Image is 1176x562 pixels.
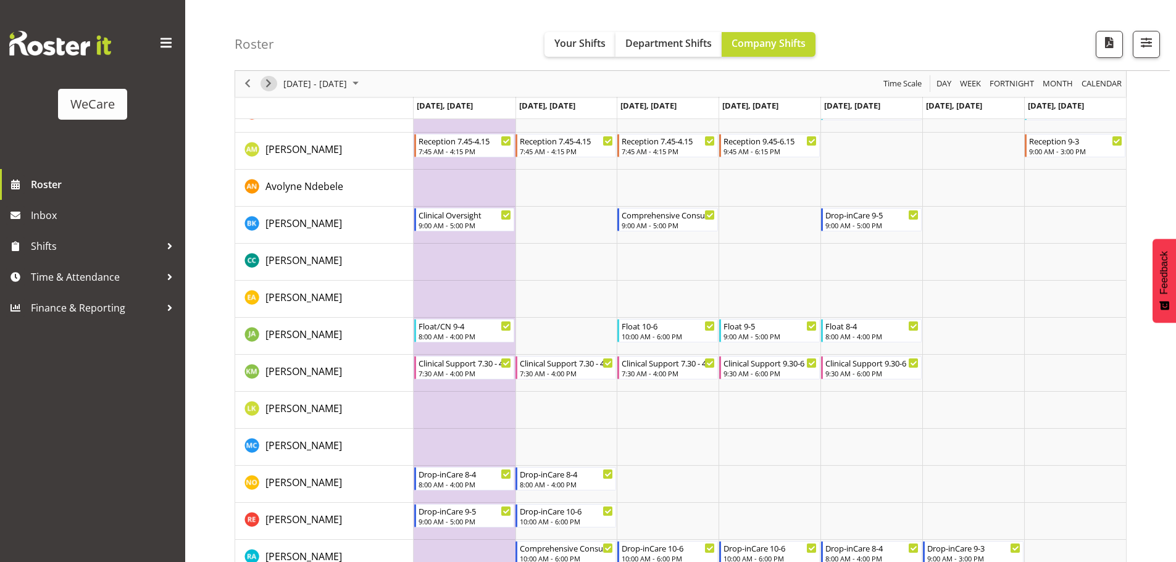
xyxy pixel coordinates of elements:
[265,438,342,453] a: [PERSON_NAME]
[520,368,613,378] div: 7:30 AM - 4:00 PM
[240,76,256,92] button: Previous
[235,170,414,207] td: Avolyne Ndebele resource
[265,143,342,156] span: [PERSON_NAME]
[882,76,924,92] button: Time Scale
[1029,134,1122,147] div: Reception 9-3
[265,291,342,304] span: [PERSON_NAME]
[419,146,512,156] div: 7:45 AM - 4:15 PM
[520,146,613,156] div: 7:45 AM - 4:15 PM
[617,208,718,231] div: Brian Ko"s event - Comprehensive Consult 9-5 Begin From Wednesday, September 24, 2025 at 9:00:00 ...
[235,133,414,170] td: Antonia Mao resource
[1153,239,1176,323] button: Feedback - Show survey
[988,76,1036,92] button: Fortnight
[419,368,512,378] div: 7:30 AM - 4:00 PM
[235,392,414,429] td: Liandy Kritzinger resource
[617,134,718,157] div: Antonia Mao"s event - Reception 7.45-4.15 Begin From Wednesday, September 24, 2025 at 7:45:00 AM ...
[265,179,343,194] a: Avolyne Ndebele
[825,209,919,221] div: Drop-inCare 9-5
[719,134,820,157] div: Antonia Mao"s event - Reception 9.45-6.15 Begin From Thursday, September 25, 2025 at 9:45:00 AM G...
[414,467,515,490] div: Natasha Ottley"s event - Drop-inCare 8-4 Begin From Monday, September 22, 2025 at 8:00:00 AM GMT+...
[515,134,616,157] div: Antonia Mao"s event - Reception 7.45-4.15 Begin From Tuesday, September 23, 2025 at 7:45:00 AM GM...
[825,331,919,341] div: 8:00 AM - 4:00 PM
[520,479,613,489] div: 8:00 AM - 4:00 PM
[821,208,922,231] div: Brian Ko"s event - Drop-inCare 9-5 Begin From Friday, September 26, 2025 at 9:00:00 AM GMT+12:00 ...
[265,364,342,379] a: [PERSON_NAME]
[1080,76,1124,92] button: Month
[235,503,414,540] td: Rachel Els resource
[824,100,880,111] span: [DATE], [DATE]
[520,505,613,517] div: Drop-inCare 10-6
[235,281,414,318] td: Ena Advincula resource
[265,401,342,416] a: [PERSON_NAME]
[821,356,922,379] div: Kishendri Moodley"s event - Clinical Support 9.30-6 Begin From Friday, September 26, 2025 at 9:30...
[282,76,348,92] span: [DATE] - [DATE]
[235,355,414,392] td: Kishendri Moodley resource
[235,244,414,281] td: Charlotte Courtney resource
[31,299,161,317] span: Finance & Reporting
[722,100,778,111] span: [DATE], [DATE]
[825,220,919,230] div: 9:00 AM - 5:00 PM
[419,134,512,147] div: Reception 7.45-4.15
[622,357,715,369] div: Clinical Support 7.30 - 4
[414,356,515,379] div: Kishendri Moodley"s event - Clinical Support 7.30 - 4 Begin From Monday, September 22, 2025 at 7:...
[419,505,512,517] div: Drop-inCare 9-5
[31,175,179,194] span: Roster
[265,402,342,415] span: [PERSON_NAME]
[1028,100,1084,111] span: [DATE], [DATE]
[935,76,954,92] button: Timeline Day
[724,320,817,332] div: Float 9-5
[265,512,342,527] a: [PERSON_NAME]
[1025,134,1125,157] div: Antonia Mao"s event - Reception 9-3 Begin From Sunday, September 28, 2025 at 9:00:00 AM GMT+13:00...
[414,319,515,342] div: Jane Arps"s event - Float/CN 9-4 Begin From Monday, September 22, 2025 at 8:00:00 AM GMT+12:00 En...
[1041,76,1074,92] span: Month
[722,32,815,57] button: Company Shifts
[520,516,613,526] div: 10:00 AM - 6:00 PM
[1080,76,1123,92] span: calendar
[1041,76,1075,92] button: Timeline Month
[265,254,342,267] span: [PERSON_NAME]
[724,134,817,147] div: Reception 9.45-6.15
[235,429,414,466] td: Mary Childs resource
[258,71,279,97] div: next period
[1133,31,1160,58] button: Filter Shifts
[265,142,342,157] a: [PERSON_NAME]
[724,542,817,554] div: Drop-inCare 10-6
[825,357,919,369] div: Clinical Support 9.30-6
[724,368,817,378] div: 9:30 AM - 6:00 PM
[622,320,715,332] div: Float 10-6
[235,466,414,503] td: Natasha Ottley resource
[281,76,364,92] button: September 2025
[622,209,715,221] div: Comprehensive Consult 9-5
[520,468,613,480] div: Drop-inCare 8-4
[265,439,342,452] span: [PERSON_NAME]
[958,76,983,92] button: Timeline Week
[31,237,161,255] span: Shifts
[959,76,982,92] span: Week
[515,356,616,379] div: Kishendri Moodley"s event - Clinical Support 7.30 - 4 Begin From Tuesday, September 23, 2025 at 7...
[419,479,512,489] div: 8:00 AM - 4:00 PM
[265,328,342,341] span: [PERSON_NAME]
[265,290,342,305] a: [PERSON_NAME]
[31,268,161,286] span: Time & Attendance
[237,71,258,97] div: previous period
[935,76,953,92] span: Day
[419,220,512,230] div: 9:00 AM - 5:00 PM
[265,365,342,378] span: [PERSON_NAME]
[732,36,806,50] span: Company Shifts
[620,100,677,111] span: [DATE], [DATE]
[419,320,512,332] div: Float/CN 9-4
[927,542,1020,554] div: Drop-inCare 9-3
[544,32,615,57] button: Your Shifts
[419,331,512,341] div: 8:00 AM - 4:00 PM
[622,368,715,378] div: 7:30 AM - 4:00 PM
[419,357,512,369] div: Clinical Support 7.30 - 4
[9,31,111,56] img: Rosterit website logo
[265,180,343,193] span: Avolyne Ndebele
[1029,146,1122,156] div: 9:00 AM - 3:00 PM
[265,217,342,230] span: [PERSON_NAME]
[1096,31,1123,58] button: Download a PDF of the roster according to the set date range.
[719,356,820,379] div: Kishendri Moodley"s event - Clinical Support 9.30-6 Begin From Thursday, September 25, 2025 at 9:...
[419,468,512,480] div: Drop-inCare 8-4
[617,356,718,379] div: Kishendri Moodley"s event - Clinical Support 7.30 - 4 Begin From Wednesday, September 24, 2025 at...
[882,76,923,92] span: Time Scale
